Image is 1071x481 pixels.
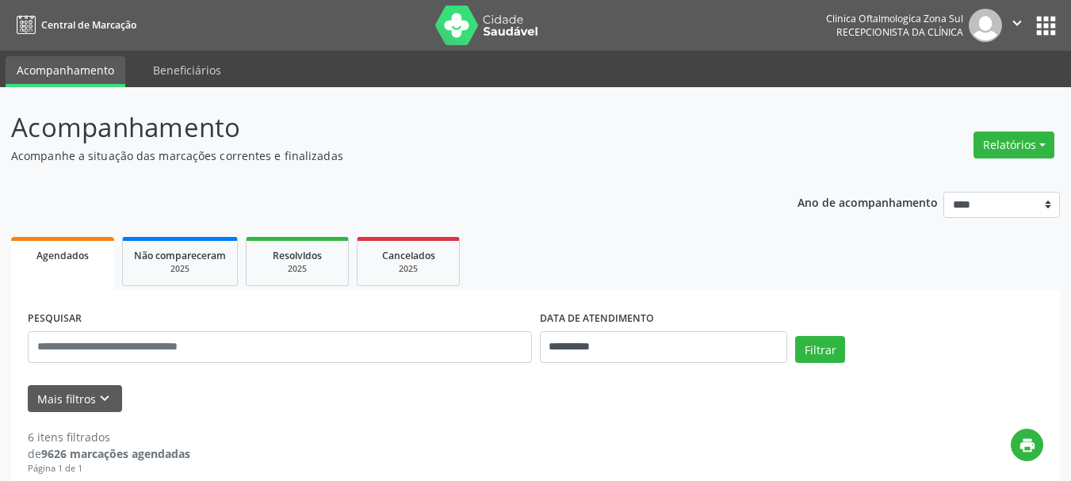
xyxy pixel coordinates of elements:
button: Mais filtroskeyboard_arrow_down [28,385,122,413]
p: Acompanhamento [11,108,745,147]
span: Cancelados [382,249,435,262]
strong: 9626 marcações agendadas [41,446,190,461]
img: img [969,9,1002,42]
a: Acompanhamento [6,56,125,87]
div: 2025 [369,263,448,275]
span: Não compareceram [134,249,226,262]
i: print [1019,437,1036,454]
i:  [1008,14,1026,32]
a: Beneficiários [142,56,232,84]
button: Filtrar [795,336,845,363]
label: DATA DE ATENDIMENTO [540,307,654,331]
button: apps [1032,12,1060,40]
button:  [1002,9,1032,42]
span: Agendados [36,249,89,262]
div: de [28,445,190,462]
a: Central de Marcação [11,12,136,38]
span: Recepcionista da clínica [836,25,963,39]
p: Acompanhe a situação das marcações correntes e finalizadas [11,147,745,164]
span: Resolvidos [273,249,322,262]
i: keyboard_arrow_down [96,390,113,407]
div: 2025 [134,263,226,275]
p: Ano de acompanhamento [798,192,938,212]
span: Central de Marcação [41,18,136,32]
div: 2025 [258,263,337,275]
div: Página 1 de 1 [28,462,190,475]
button: print [1011,429,1043,461]
div: Clinica Oftalmologica Zona Sul [826,12,963,25]
label: PESQUISAR [28,307,82,331]
div: 6 itens filtrados [28,429,190,445]
button: Relatórios [973,132,1054,158]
